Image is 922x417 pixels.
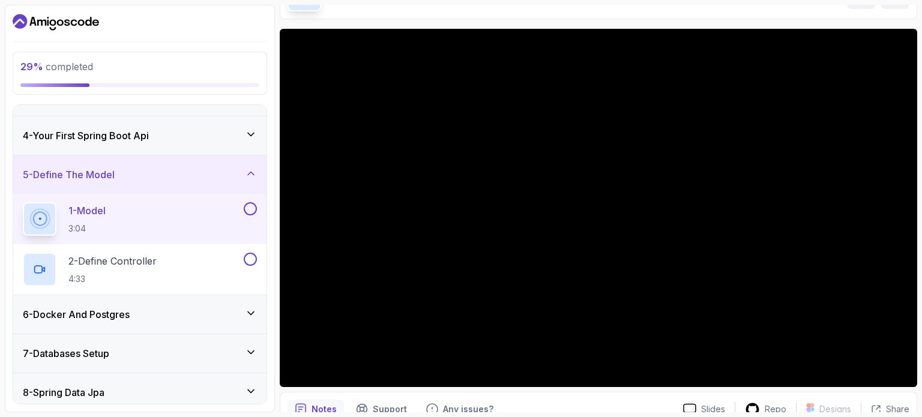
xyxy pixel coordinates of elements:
h3: 4 - Your First Spring Boot Api [23,128,149,143]
a: Slides [673,403,735,416]
p: Support [373,403,407,415]
a: Dashboard [13,13,99,32]
h3: 5 - Define The Model [23,167,115,182]
p: Share [886,403,909,415]
button: 7-Databases Setup [13,334,267,373]
h3: 7 - Databases Setup [23,346,109,361]
iframe: 1 - Model [280,29,917,387]
button: 8-Spring Data Jpa [13,373,267,412]
p: 1 - Model [68,203,106,218]
p: 2 - Define Controller [68,254,157,268]
p: Notes [312,403,337,415]
button: Share [861,403,909,415]
button: 1-Model3:04 [23,202,257,236]
button: 2-Define Controller4:33 [23,253,257,286]
a: Repo [735,402,796,417]
button: 4-Your First Spring Boot Api [13,116,267,155]
p: Repo [765,403,786,415]
p: Slides [701,403,725,415]
span: 29 % [20,61,43,73]
p: Any issues? [443,403,493,415]
p: Designs [819,403,851,415]
h3: 6 - Docker And Postgres [23,307,130,322]
h3: 8 - Spring Data Jpa [23,385,104,400]
span: completed [20,61,93,73]
p: 3:04 [68,223,106,235]
button: 6-Docker And Postgres [13,295,267,334]
button: 5-Define The Model [13,155,267,194]
p: 4:33 [68,273,157,285]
